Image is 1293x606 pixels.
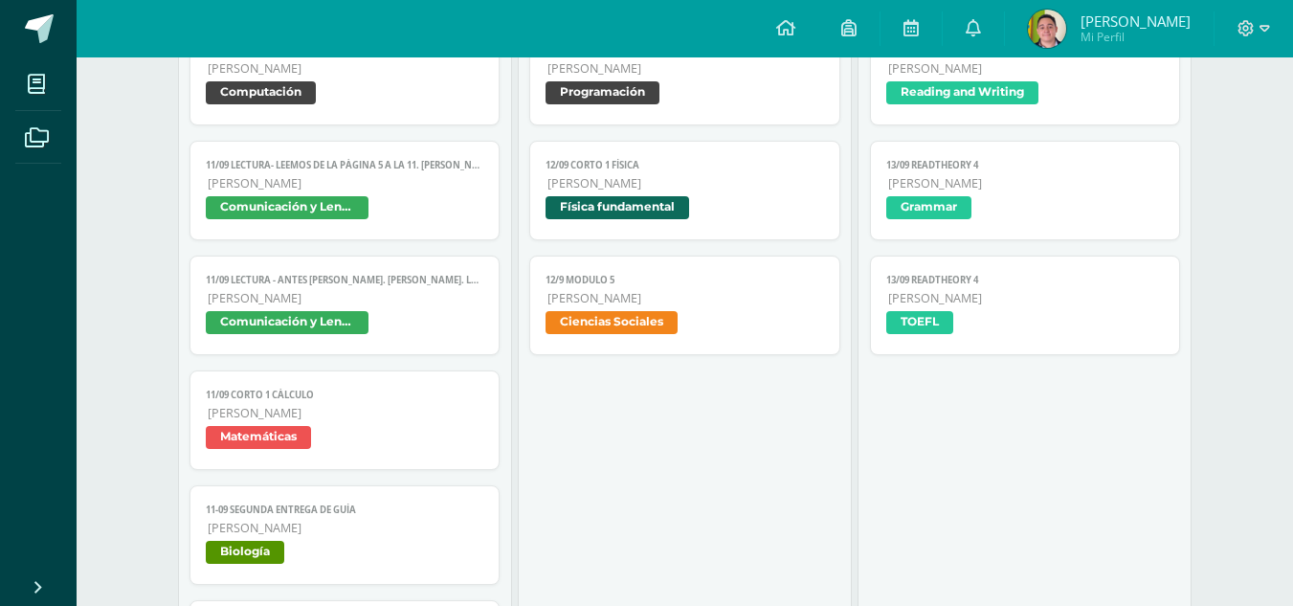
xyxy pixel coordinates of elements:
[189,370,501,470] a: 11/09 Corto 1 Cálculo[PERSON_NAME]Matemáticas
[547,60,824,77] span: [PERSON_NAME]
[547,290,824,306] span: [PERSON_NAME]
[208,405,484,421] span: [PERSON_NAME]
[546,196,689,219] span: Física fundamental
[870,256,1181,355] a: 13/09 ReadTheory 4[PERSON_NAME]TOEFL
[189,26,501,125] a: 4. Proyecto Certificación 4[PERSON_NAME]Computación
[870,141,1181,240] a: 13/09 ReadTheory 4[PERSON_NAME]Grammar
[870,26,1181,125] a: 13/09 ReadTheory 4[PERSON_NAME]Reading and Writing
[206,504,484,516] span: 11-09 SEGUNDA ENTREGA DE GUÍA
[206,541,284,564] span: Biología
[206,426,311,449] span: Matemáticas
[189,485,501,585] a: 11-09 SEGUNDA ENTREGA DE GUÍA[PERSON_NAME]Biología
[888,60,1165,77] span: [PERSON_NAME]
[546,274,824,286] span: 12/9 Modulo 5
[189,141,501,240] a: 11/09 LECTURA- Leemos de la página 5 a la 11. [PERSON_NAME]. La descubridora del radio[PERSON_NAM...
[1028,10,1066,48] img: 2ac621d885da50cde50dcbe7d88617bc.png
[886,81,1038,104] span: Reading and Writing
[886,274,1165,286] span: 13/09 ReadTheory 4
[206,196,368,219] span: Comunicación y Lenguaje
[886,196,971,219] span: Grammar
[206,159,484,171] span: 11/09 LECTURA- Leemos de la página 5 a la 11. [PERSON_NAME]. La descubridora del radio
[886,311,953,334] span: TOEFL
[189,256,501,355] a: 11/09 LECTURA - Antes [PERSON_NAME]. [PERSON_NAME]. La descubridora del radio (Digital)[PERSON_NA...
[208,520,484,536] span: [PERSON_NAME]
[206,274,484,286] span: 11/09 LECTURA - Antes [PERSON_NAME]. [PERSON_NAME]. La descubridora del radio (Digital)
[546,311,678,334] span: Ciencias Sociales
[547,175,824,191] span: [PERSON_NAME]
[206,311,368,334] span: Comunicación y Lenguaje
[208,290,484,306] span: [PERSON_NAME]
[208,175,484,191] span: [PERSON_NAME]
[1081,11,1191,31] span: [PERSON_NAME]
[208,60,484,77] span: [PERSON_NAME]
[206,81,316,104] span: Computación
[886,159,1165,171] span: 13/09 ReadTheory 4
[529,141,840,240] a: 12/09 Corto 1 Física[PERSON_NAME]Física fundamental
[206,389,484,401] span: 11/09 Corto 1 Cálculo
[546,159,824,171] span: 12/09 Corto 1 Física
[546,81,659,104] span: Programación
[888,290,1165,306] span: [PERSON_NAME]
[888,175,1165,191] span: [PERSON_NAME]
[529,256,840,355] a: 12/9 Modulo 5[PERSON_NAME]Ciencias Sociales
[529,26,840,125] a: 4. Ética - L4 - IA[PERSON_NAME]Programación
[1081,29,1191,45] span: Mi Perfil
